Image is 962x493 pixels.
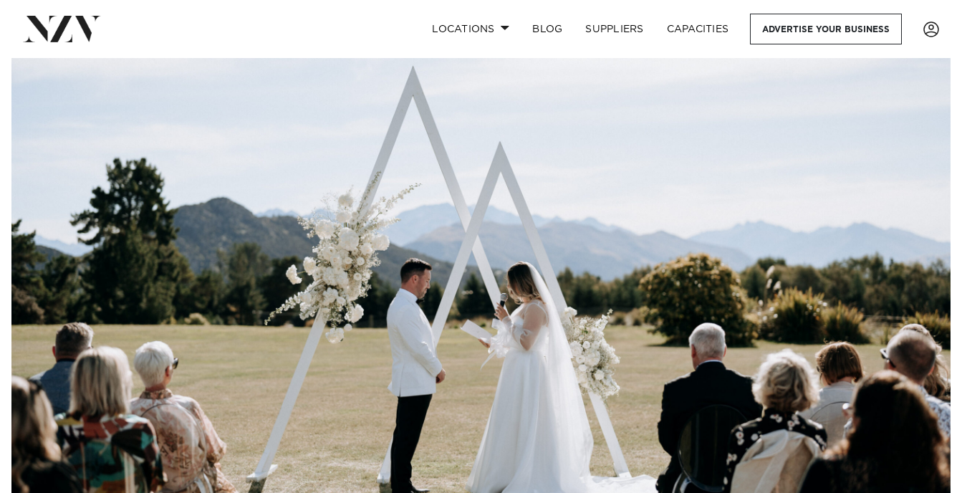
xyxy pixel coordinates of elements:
[23,16,101,42] img: nzv-logo.png
[521,14,574,44] a: BLOG
[574,14,655,44] a: SUPPLIERS
[655,14,741,44] a: Capacities
[750,14,902,44] a: Advertise your business
[420,14,521,44] a: Locations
